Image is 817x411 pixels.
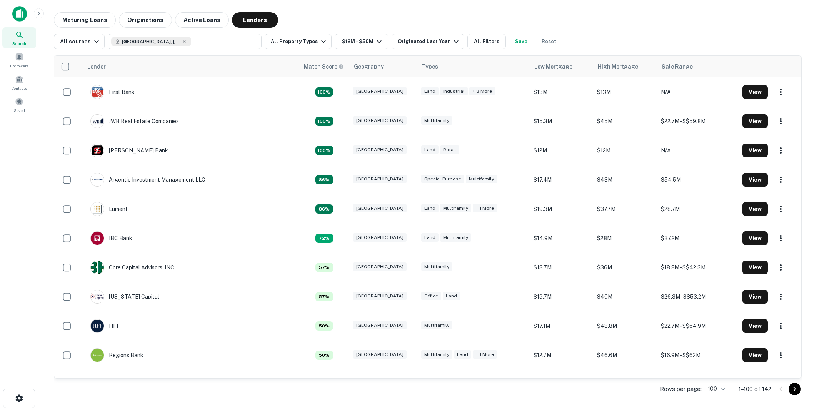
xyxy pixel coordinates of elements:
iframe: Chat Widget [779,349,817,386]
div: Office [421,292,441,301]
td: $13M [593,77,657,107]
th: Low Mortgage [530,56,593,77]
button: All sources [54,34,105,49]
a: Contacts [2,72,36,93]
button: Active Loans [175,12,229,28]
div: Multifamily [440,204,471,213]
td: $18.8M - $$42.3M [657,253,739,282]
div: [GEOGRAPHIC_DATA] [353,116,407,125]
div: Originated Last Year [398,37,460,46]
button: $12M - $50M [335,34,388,49]
img: picture [91,173,104,186]
div: Borrowers [2,50,36,70]
div: Cbre Capital Advisors, INC [90,261,174,274]
div: Capitalize uses an advanced AI algorithm to match your search with the best lender. The match sco... [315,146,333,155]
button: Originated Last Year [392,34,464,49]
td: $12M [530,136,593,165]
span: Saved [14,107,25,114]
button: Save your search to get updates of matches that match your search criteria. [509,34,534,49]
img: capitalize-icon.png [12,6,27,22]
button: All Filters [467,34,506,49]
button: View [742,173,768,187]
div: Multifamily [421,350,452,359]
div: Capitalize uses an advanced AI algorithm to match your search with the best lender. The match sco... [304,62,344,71]
div: High Mortgage [598,62,638,71]
div: + 3 more [469,87,495,96]
td: $45M [593,107,657,136]
p: 1–100 of 142 [739,384,772,394]
div: Land [454,350,471,359]
div: [US_STATE] Capital [90,290,159,304]
td: N/A [657,136,739,165]
td: $37.7M [593,194,657,224]
td: $22.7M - $$59.8M [657,107,739,136]
button: View [742,319,768,333]
span: Borrowers [10,63,28,69]
div: HFF [90,319,120,333]
td: $17.1M [530,311,593,341]
div: Multifamily [421,116,452,125]
th: Types [417,56,530,77]
td: $19.3M [530,194,593,224]
th: Sale Range [657,56,739,77]
td: $13M [530,77,593,107]
button: Lenders [232,12,278,28]
button: [GEOGRAPHIC_DATA], [GEOGRAPHIC_DATA], [GEOGRAPHIC_DATA] [108,34,262,49]
div: Lument [90,202,128,216]
div: Multifamily [421,321,452,330]
div: Land [421,204,439,213]
span: [GEOGRAPHIC_DATA], [GEOGRAPHIC_DATA], [GEOGRAPHIC_DATA] [122,38,180,45]
td: $50M [593,370,657,399]
button: Maturing Loans [54,12,116,28]
td: $12.7M [530,341,593,370]
th: Geography [349,56,417,77]
div: Multifamily [440,233,471,242]
div: Capitalize uses an advanced AI algorithm to match your search with the best lender. The match sco... [315,175,333,184]
button: View [742,231,768,245]
a: Search [2,27,36,48]
div: JWB Real Estate Companies [90,114,179,128]
div: [GEOGRAPHIC_DATA] [353,321,407,330]
td: $14.9M [530,224,593,253]
img: picture [91,115,104,128]
td: $26.3M - $$53.2M [657,282,739,311]
td: $46.6M [593,341,657,370]
td: $28M [593,224,657,253]
div: Saved [2,94,36,115]
div: Retail [440,145,459,154]
div: Capitalize uses an advanced AI algorithm to match your search with the best lender. The match sco... [315,234,333,243]
th: High Mortgage [593,56,657,77]
button: View [742,261,768,274]
img: picture [91,232,104,245]
div: Land [421,233,439,242]
div: Lender [87,62,106,71]
div: Capitalize uses an advanced AI algorithm to match your search with the best lender. The match sco... [315,263,333,272]
div: Barclays Capital Inc. [90,378,160,391]
button: View [742,202,768,216]
td: $28.7M [657,194,739,224]
button: View [742,114,768,128]
img: picture [91,85,104,99]
div: Land [421,87,439,96]
div: Land [443,292,460,301]
td: $15.3M [530,107,593,136]
td: $36M [593,253,657,282]
div: Capitalize uses an advanced AI algorithm to match your search with the best lender. The match sco... [315,117,333,126]
td: $16.9M - $$62M [657,341,739,370]
div: Low Mortgage [534,62,572,71]
div: IBC Bank [90,231,132,245]
h6: Match Score [304,62,342,71]
button: Go to next page [789,383,801,395]
div: Multifamily [421,262,452,271]
td: $43M [593,165,657,194]
div: [GEOGRAPHIC_DATA] [353,204,407,213]
div: [GEOGRAPHIC_DATA] [353,87,407,96]
p: Rows per page: [660,384,702,394]
td: $12M [593,136,657,165]
button: View [742,378,768,391]
div: Capitalize uses an advanced AI algorithm to match your search with the best lender. The match sco... [315,292,333,301]
div: Capitalize uses an advanced AI algorithm to match your search with the best lender. The match sco... [315,351,333,360]
div: + 1 more [473,350,497,359]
